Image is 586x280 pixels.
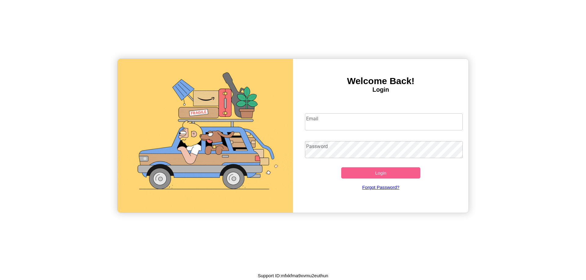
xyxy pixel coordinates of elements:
[293,86,468,93] h4: Login
[118,59,293,213] img: gif
[293,76,468,86] h3: Welcome Back!
[341,167,420,179] button: Login
[258,271,328,280] p: Support ID: mfxkfma9xvmu2euthun
[302,179,460,196] a: Forgot Password?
